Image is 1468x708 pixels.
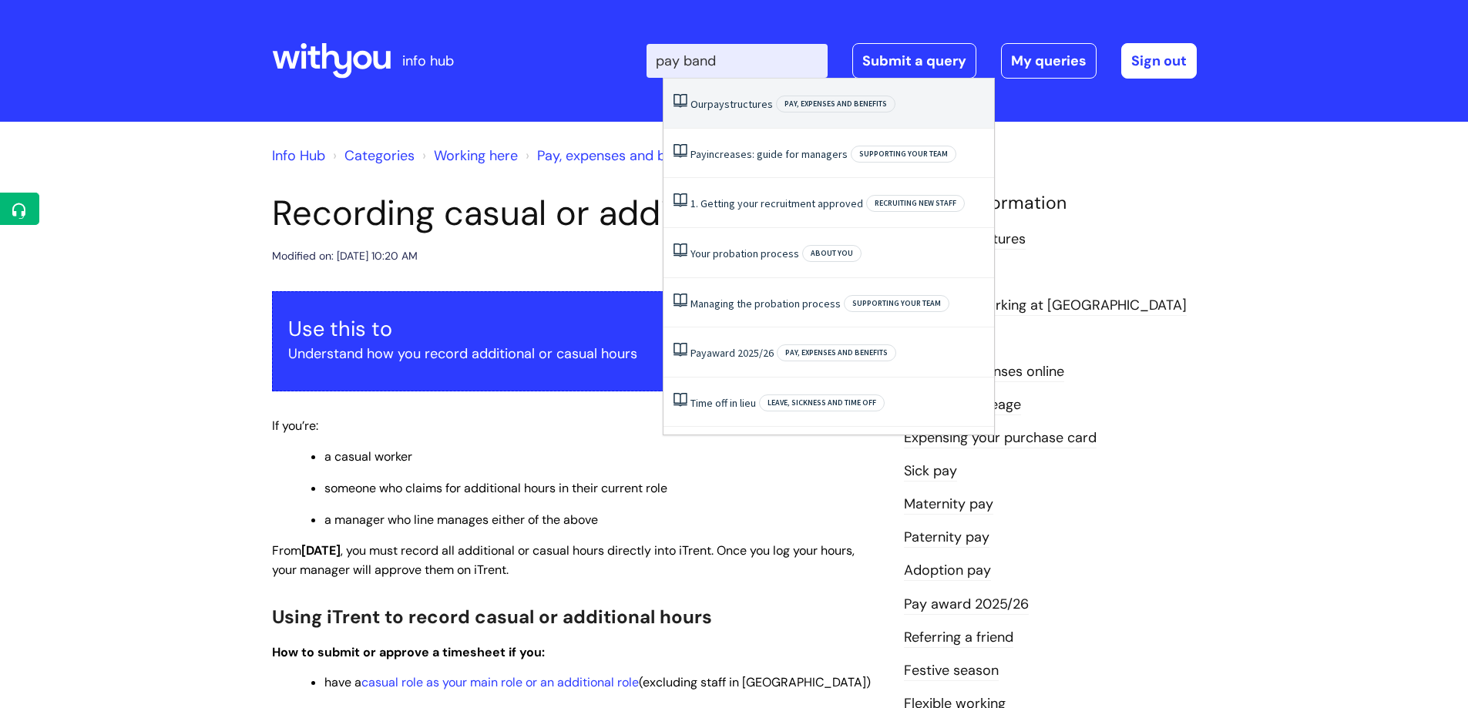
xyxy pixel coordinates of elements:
span: Pay, expenses and benefits [777,344,896,361]
input: Search [647,44,828,78]
span: If you’re: [272,418,318,434]
h1: Recording casual or additional hours [272,193,881,234]
h3: Use this to [288,317,865,341]
span: a casual worker [324,448,412,465]
a: casual role as your main role or an additional role [361,674,639,690]
p: Understand how you record additional or casual hours [288,341,865,366]
a: Managing the probation process [690,297,841,310]
a: Benefits of working at [GEOGRAPHIC_DATA] [904,296,1187,316]
a: Sign out [1121,43,1197,79]
li: Solution home [329,143,415,168]
a: Paternity pay [904,528,989,548]
span: have a (excluding staff in [GEOGRAPHIC_DATA]) [324,674,871,690]
span: Recruiting new staff [866,195,965,212]
a: Maternity pay [904,495,993,515]
span: Supporting your team [844,295,949,312]
li: Working here [418,143,518,168]
strong: How to submit or approve a timesheet if you: [272,644,545,660]
li: Pay, expenses and benefits [522,143,709,168]
a: Submit a query [852,43,976,79]
span: Pay [690,147,707,161]
a: Your probation process [690,247,799,260]
a: Payaward 2025/26 [690,346,774,360]
span: Pay, expenses and benefits [776,96,895,112]
span: someone who claims for additional hours in their current role [324,480,667,496]
div: Modified on: [DATE] 10:20 AM [272,247,418,266]
a: Pay, expenses and benefits [537,146,709,165]
a: Info Hub [272,146,325,165]
strong: [DATE] [301,542,341,559]
a: Working here [434,146,518,165]
span: Supporting your team [851,146,956,163]
span: About you [802,245,862,262]
a: Sick pay [904,461,957,482]
a: Ourpaystructures [690,97,773,111]
a: Expensing your purchase card [904,428,1097,448]
a: Categories [344,146,415,165]
a: 1. Getting your recruitment approved [690,196,863,210]
a: Pay award 2025/26 [904,595,1029,615]
span: pay [707,97,724,111]
span: Pay [690,346,707,360]
a: Payincreases: guide for managers [690,147,848,161]
h4: Related Information [904,193,1197,214]
span: a manager who line manages either of the above [324,512,598,528]
span: Using iTrent to record casual or additional hours [272,605,712,629]
p: info hub [402,49,454,73]
a: Referring a friend [904,628,1013,648]
span: From , you must record all additional or casual hours directly into iTrent. Once you log your hou... [272,542,855,578]
a: My queries [1001,43,1097,79]
div: | - [647,43,1197,79]
a: Time off in lieu [690,396,756,410]
a: Festive season [904,661,999,681]
a: Adoption pay [904,561,991,581]
span: Leave, sickness and time off [759,394,885,411]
